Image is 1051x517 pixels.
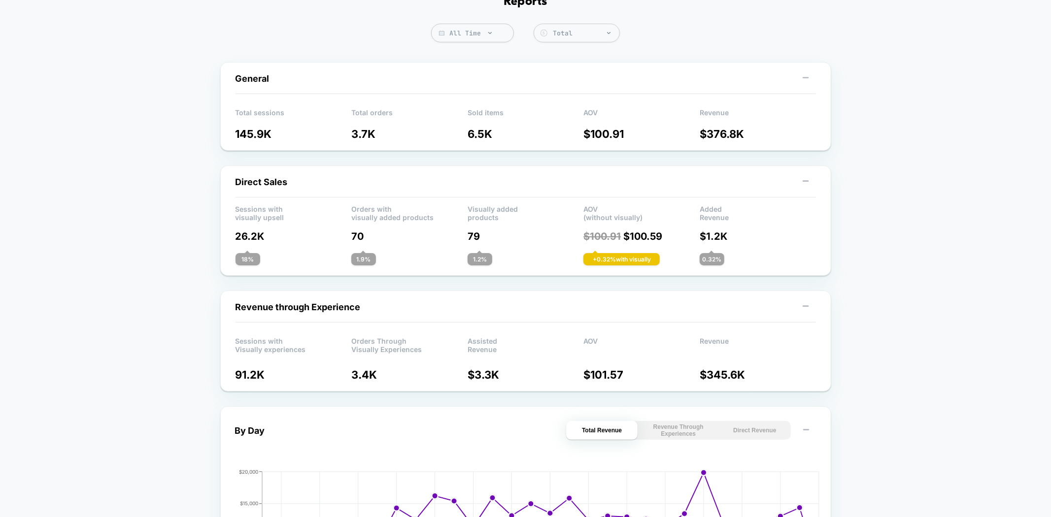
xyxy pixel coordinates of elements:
p: Revenue [700,108,816,123]
p: AOV [583,337,700,352]
p: 79 [468,230,584,242]
p: $ 100.91 [583,128,700,140]
button: Direct Revenue [719,421,790,440]
p: Sessions with visually upsell [236,205,352,220]
p: Orders with visually added products [351,205,468,220]
p: 3.4K [351,368,468,381]
p: 6.5K [468,128,584,140]
div: + 0.32 % with visually [583,253,660,265]
p: 3.7K [351,128,468,140]
tspan: $ [542,31,545,35]
span: $ 100.91 [583,230,621,242]
p: 26.2K [236,230,352,242]
p: AOV (without visually) [583,205,700,220]
tspan: $20,000 [239,469,258,475]
p: 145.9K [236,128,352,140]
p: $ 100.59 [583,230,700,242]
p: 91.2K [236,368,352,381]
div: 0.32 % [700,253,724,265]
p: Added Revenue [700,205,816,220]
p: Sessions with Visually experiences [236,337,352,352]
p: $ 1.2K [700,230,816,242]
p: $ 3.3K [468,368,584,381]
div: 18 % [236,253,260,265]
img: calendar [439,31,444,35]
p: $ 101.57 [583,368,700,381]
button: Total Revenue [566,421,638,440]
p: Total sessions [236,108,352,123]
div: 1.9 % [351,253,376,265]
button: Revenue Through Experiences [643,421,714,440]
div: Total [553,29,614,37]
span: General [236,73,270,84]
p: Visually added products [468,205,584,220]
div: 1.2 % [468,253,492,265]
p: Total orders [351,108,468,123]
span: Direct Sales [236,177,288,187]
p: Sold items [468,108,584,123]
p: $ 376.8K [700,128,816,140]
p: AOV [583,108,700,123]
span: All Time [431,24,514,42]
p: $ 345.6K [700,368,816,381]
span: Revenue through Experience [236,302,361,312]
img: end [607,32,610,34]
div: By Day [235,425,265,436]
p: 70 [351,230,468,242]
p: Assisted Revenue [468,337,584,352]
img: end [488,32,492,34]
p: Revenue [700,337,816,352]
tspan: $15,000 [240,501,258,507]
p: Orders Through Visually Experiences [351,337,468,352]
